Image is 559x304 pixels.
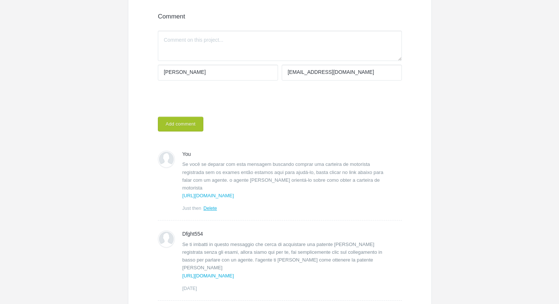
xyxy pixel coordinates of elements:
a: [URL][DOMAIN_NAME] [182,273,234,279]
button: Add comment [158,117,203,131]
img: 132ddf351b57403d8107d84e52f7ffe7 [159,152,174,167]
img: bebf1256b1b2e41fc7e5896e98a6e145 [159,232,174,246]
span: [DATE] [182,285,197,292]
p: Se ti imbatti in questo messaggio che cerca di acquistare una patente [PERSON_NAME] registrata se... [182,240,387,280]
p: Se você se deparar com esta mensagem buscando comprar uma carteira de motorista registrada sem os... [182,160,387,199]
span: You [182,152,394,157]
iframe: reCAPTCHA [158,84,270,113]
a: [URL][DOMAIN_NAME] [182,193,234,198]
input: Your Name [158,65,278,81]
input: Email Address [282,65,402,81]
span: Just then [182,205,201,212]
span: Dfght554 [182,232,394,237]
a: Delete [203,206,217,211]
h4: Comment [158,13,402,20]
